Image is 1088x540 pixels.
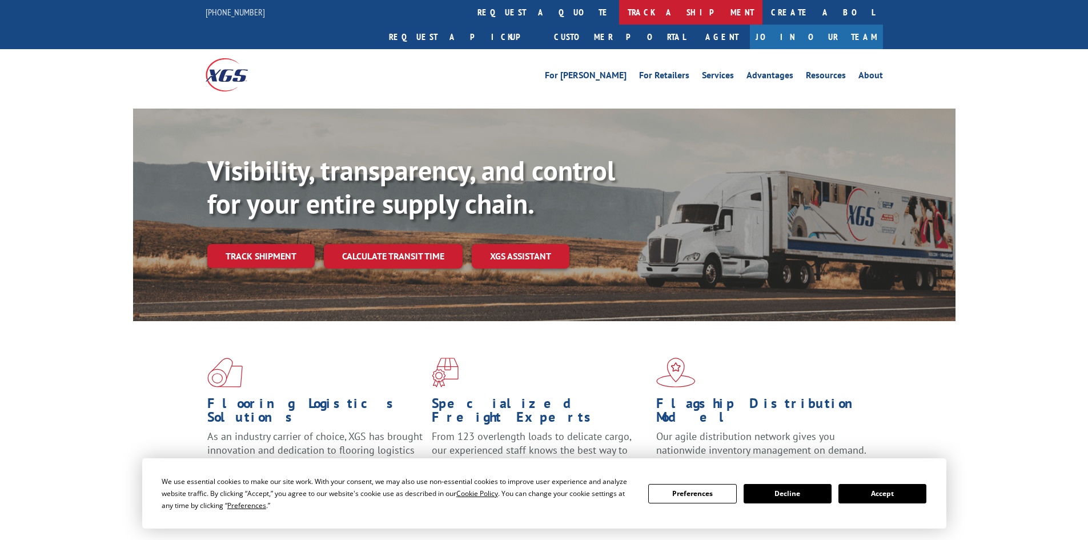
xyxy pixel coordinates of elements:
button: Decline [744,484,832,503]
img: xgs-icon-flagship-distribution-model-red [656,358,696,387]
a: Customer Portal [545,25,694,49]
b: Visibility, transparency, and control for your entire supply chain. [207,153,615,221]
img: xgs-icon-focused-on-flooring-red [432,358,459,387]
span: As an industry carrier of choice, XGS has brought innovation and dedication to flooring logistics... [207,430,423,470]
p: From 123 overlength loads to delicate cargo, our experienced staff knows the best way to move you... [432,430,648,481]
div: Cookie Consent Prompt [142,458,946,529]
a: XGS ASSISTANT [472,244,569,269]
button: Accept [838,484,926,503]
div: We use essential cookies to make our site work. With your consent, we may also use non-essential ... [162,475,635,511]
span: Cookie Policy [456,489,498,498]
a: About [858,71,883,83]
span: Our agile distribution network gives you nationwide inventory management on demand. [656,430,866,457]
h1: Flooring Logistics Solutions [207,397,423,430]
h1: Specialized Freight Experts [432,397,648,430]
a: Request a pickup [380,25,545,49]
h1: Flagship Distribution Model [656,397,872,430]
a: Track shipment [207,244,315,268]
a: Agent [694,25,750,49]
a: Advantages [746,71,793,83]
button: Preferences [648,484,736,503]
a: Resources [806,71,846,83]
a: [PHONE_NUMBER] [206,6,265,18]
a: Join Our Team [750,25,883,49]
a: For [PERSON_NAME] [545,71,627,83]
a: Services [702,71,734,83]
a: For Retailers [639,71,689,83]
span: Preferences [227,501,266,510]
img: xgs-icon-total-supply-chain-intelligence-red [207,358,243,387]
a: Calculate transit time [324,244,463,269]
